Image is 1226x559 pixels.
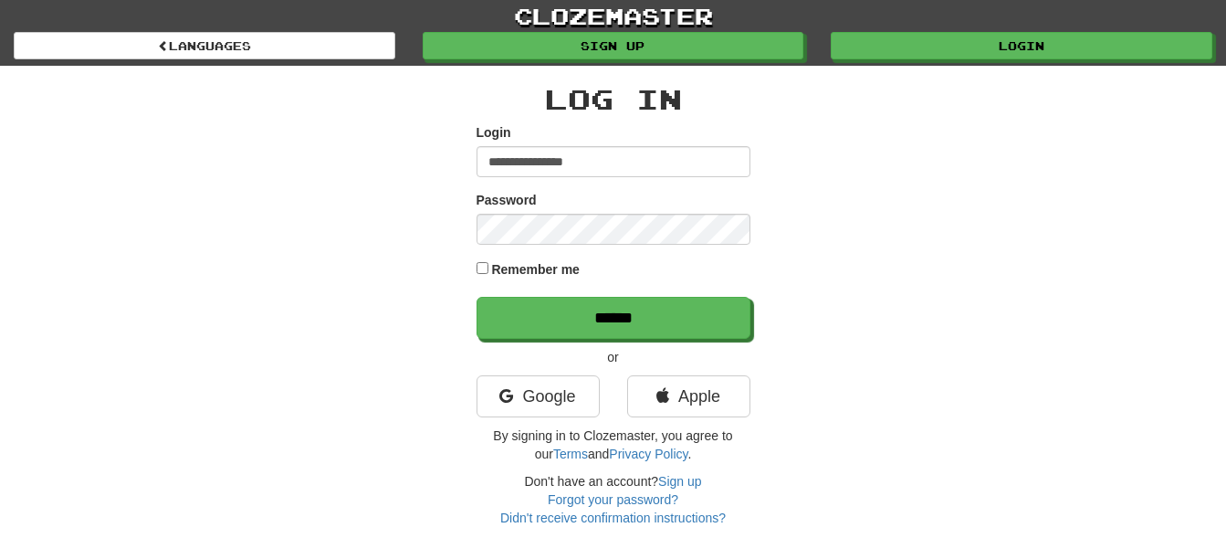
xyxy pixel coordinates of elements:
label: Password [477,191,537,209]
a: Sign up [423,32,804,59]
a: Terms [553,447,588,461]
a: Apple [627,375,750,417]
a: Didn't receive confirmation instructions? [500,511,726,525]
a: Sign up [658,474,701,489]
label: Remember me [491,260,580,279]
div: Don't have an account? [477,472,750,527]
a: Forgot your password? [548,492,678,507]
p: or [477,348,750,366]
label: Login [477,123,511,142]
a: Login [831,32,1212,59]
h2: Log In [477,84,750,114]
a: Languages [14,32,395,59]
a: Privacy Policy [609,447,687,461]
p: By signing in to Clozemaster, you agree to our and . [477,427,750,463]
a: Google [477,375,600,417]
